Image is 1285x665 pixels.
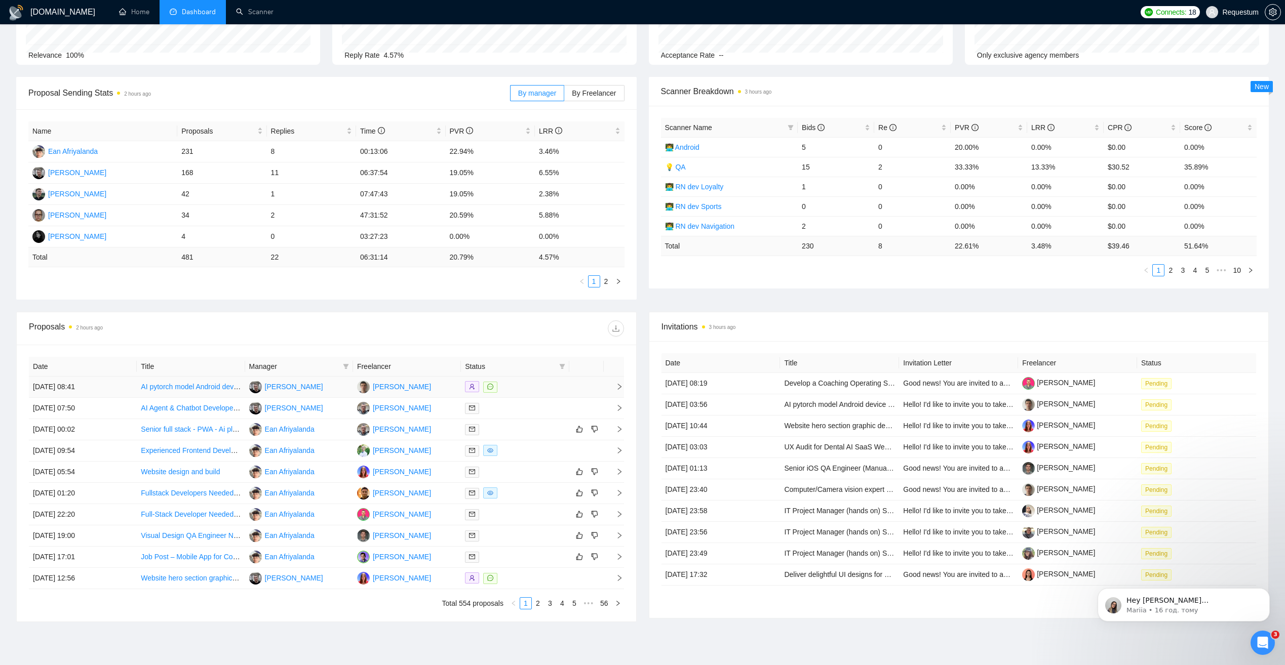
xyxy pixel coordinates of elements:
[466,127,473,134] span: info-circle
[357,446,431,454] a: YB[PERSON_NAME]
[539,127,562,135] span: LRR
[784,443,900,451] a: UX Audit for Dental AI SaaS Website
[177,121,266,141] th: Proposals
[1141,442,1172,453] span: Pending
[1104,157,1180,177] td: $30.52
[356,141,445,162] td: 00:13:06
[249,573,323,581] a: VL[PERSON_NAME]
[357,551,370,563] img: MP
[1153,265,1164,276] a: 1
[1244,264,1257,276] button: right
[267,141,356,162] td: 8
[889,124,897,131] span: info-circle
[511,600,517,606] span: left
[784,379,963,387] a: Develop a Coaching Operating System for Custom GPTs
[249,381,262,393] img: VL
[236,8,274,16] a: searchScanner
[1184,123,1212,132] span: Score
[28,121,177,141] th: Name
[177,141,266,162] td: 231
[661,51,715,59] span: Acceptance Rate
[267,121,356,141] th: Replies
[518,89,556,97] span: By manager
[265,381,323,392] div: [PERSON_NAME]
[1230,265,1244,276] a: 10
[1248,267,1254,273] span: right
[384,51,404,59] span: 4.57%
[589,508,601,520] button: dislike
[1022,527,1095,535] a: [PERSON_NAME]
[798,137,874,157] td: 5
[249,508,262,521] img: EA
[1141,549,1176,557] a: Pending
[357,510,431,518] a: DB[PERSON_NAME]
[665,123,712,132] span: Scanner Name
[608,324,624,332] span: download
[1022,526,1035,538] img: c1Nc6HCaTIBhUKjqyLGbjya2Y3MaQAaCFMZeZ-tDvUA92rznFdOuvse-7MkyQCCSa3
[597,597,612,609] li: 56
[32,145,45,158] img: EA
[8,5,24,21] img: logo
[265,551,315,562] div: Ean Afriyalanda
[1141,422,1176,430] a: Pending
[344,51,379,59] span: Reply Rate
[32,232,106,240] a: AK[PERSON_NAME]
[177,162,266,184] td: 168
[357,381,370,393] img: VS
[580,597,597,609] span: •••
[569,598,580,609] a: 5
[357,425,431,433] a: PG[PERSON_NAME]
[249,531,315,539] a: EAEan Afriyalanda
[1022,379,1095,387] a: [PERSON_NAME]
[555,127,562,134] span: info-circle
[1047,124,1055,131] span: info-circle
[591,510,598,518] span: dislike
[32,189,106,197] a: AS[PERSON_NAME]
[784,549,1067,557] a: IT Project Manager (hands on) Social Media Platform Algorithms Backend Frontend UI/UX
[1022,398,1035,411] img: c1JrBMKs4n6n1XTwr9Ch9l6Wx8P0d_I_SvDLcO1YUT561ZyDL7tww5njnySs8rLO2E
[1255,82,1269,91] span: New
[573,508,586,520] button: like
[589,487,601,499] button: dislike
[1022,549,1095,557] a: [PERSON_NAME]
[249,488,315,496] a: EAEan Afriyalanda
[32,147,98,155] a: EAEan Afriyalanda
[271,126,344,137] span: Replies
[573,487,586,499] button: like
[786,120,796,135] span: filter
[357,444,370,457] img: YB
[1177,264,1189,276] li: 3
[971,124,979,131] span: info-circle
[580,597,597,609] li: Next 5 Pages
[573,529,586,542] button: like
[1201,264,1213,276] li: 5
[378,127,385,134] span: info-circle
[170,8,177,15] span: dashboard
[373,424,431,435] div: [PERSON_NAME]
[589,466,601,478] button: dislike
[469,426,475,432] span: mail
[23,30,39,47] img: Profile image for Mariia
[600,275,612,287] li: 2
[373,551,431,562] div: [PERSON_NAME]
[32,188,45,200] img: AS
[182,8,216,16] span: Dashboard
[784,507,1067,515] a: IT Project Manager (hands on) Social Media Platform Algorithms Backend Frontend UI/UX
[1022,442,1095,450] a: [PERSON_NAME]
[1022,547,1035,560] img: c1dXVIGPd-0L_jMNWxERsxYOoCRuvx4cnblj3KswycGlexsY2Efi8yzTWWIwJ-bvmP
[1152,264,1164,276] li: 1
[141,510,322,518] a: Full-Stack Developer Needed for Healthcare/Fitness MVP
[532,597,544,609] li: 2
[469,511,475,517] span: mail
[951,157,1027,177] td: 33.33%
[48,231,106,242] div: [PERSON_NAME]
[612,597,624,609] button: right
[802,123,825,132] span: Bids
[589,529,601,542] button: dislike
[1180,137,1257,157] td: 0.00%
[955,123,979,132] span: PVR
[1141,528,1176,536] a: Pending
[615,278,621,284] span: right
[469,554,475,560] span: mail
[28,87,510,99] span: Proposal Sending Stats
